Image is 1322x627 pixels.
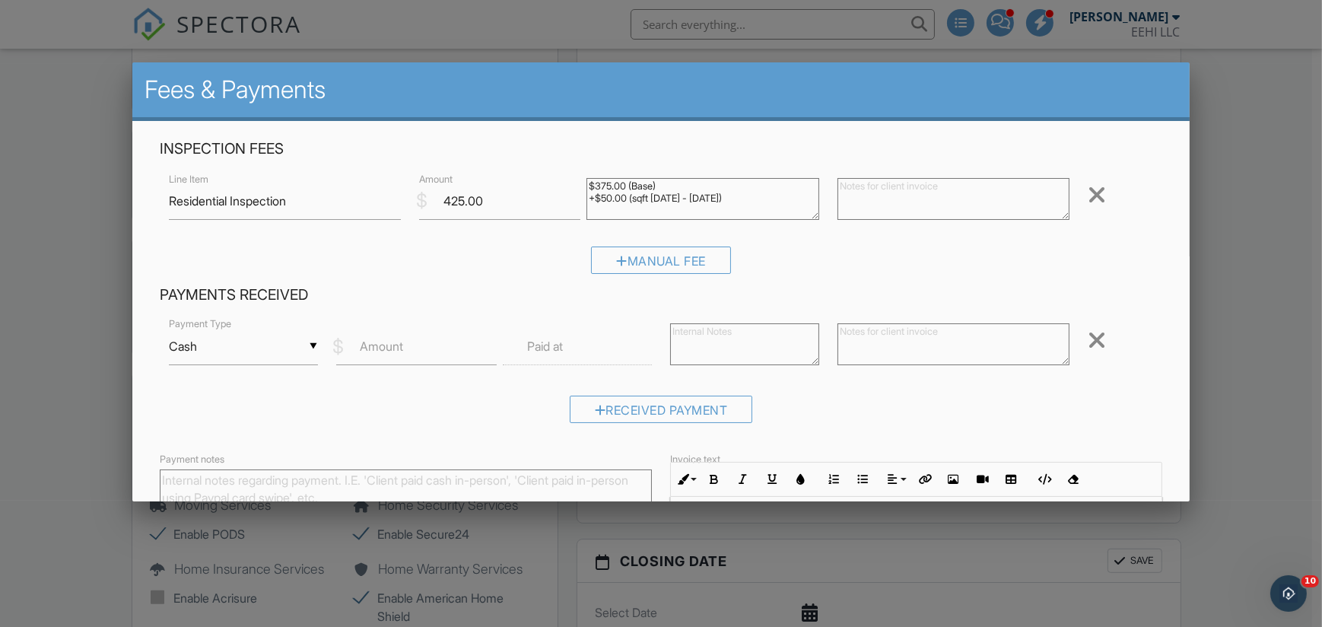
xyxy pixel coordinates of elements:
button: Clear Formatting [1058,465,1087,494]
h2: Fees & Payments [145,75,1177,105]
button: Underline (Ctrl+U) [758,465,787,494]
label: Invoice text [670,453,720,466]
h4: Inspection Fees [160,139,1162,159]
label: Payment Type [169,317,231,331]
button: Bold (Ctrl+B) [700,465,729,494]
iframe: Intercom live chat [1270,575,1307,612]
h4: Payments Received [160,285,1162,305]
button: Code View [1029,465,1058,494]
button: Insert Link (Ctrl+K) [910,465,939,494]
button: Insert Video [968,465,996,494]
div: Manual Fee [591,247,731,274]
div: Received Payment [570,396,753,423]
a: Manual Fee [591,257,731,272]
button: Unordered List [848,465,877,494]
label: Amount [361,338,404,355]
div: $ [416,188,427,214]
label: Paid at [527,338,563,355]
label: Payment notes [160,453,224,466]
label: Line Item [169,173,208,186]
a: Received Payment [570,406,753,422]
button: Inline Style [671,465,700,494]
button: Insert Table [996,465,1025,494]
textarea: $375.00 (Base) +$50.00 (sqft [DATE] - [DATE]) [586,178,819,220]
button: Align [881,465,910,494]
button: Ordered List [819,465,848,494]
button: Italic (Ctrl+I) [729,465,758,494]
button: Insert Image (Ctrl+P) [939,465,968,494]
span: 10 [1301,575,1319,587]
label: Amount [419,173,453,186]
button: Colors [787,465,815,494]
div: $ [333,334,345,360]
